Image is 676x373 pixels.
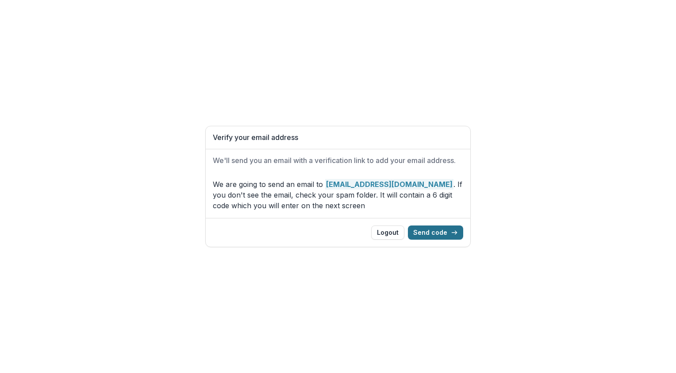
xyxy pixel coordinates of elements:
[325,179,453,190] strong: [EMAIL_ADDRESS][DOMAIN_NAME]
[213,179,463,211] p: We are going to send an email to . If you don't see the email, check your spam folder. It will co...
[371,225,404,240] button: Logout
[408,225,463,240] button: Send code
[213,156,463,165] h2: We'll send you an email with a verification link to add your email address.
[213,133,463,142] h1: Verify your email address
